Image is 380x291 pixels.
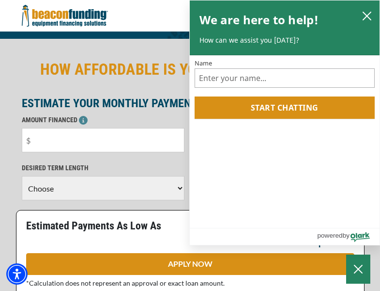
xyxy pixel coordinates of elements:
div: Accessibility Menu [6,263,28,285]
h2: We are here to help! [199,10,319,30]
span: *Calculation does not represent an approval or exact loan amount. [26,279,225,287]
p: AMOUNT FINANCED [22,114,184,126]
p: Estimated Payments As Low As [26,220,184,232]
a: APPLY NOW [26,253,354,275]
a: Powered by Olark [317,228,380,245]
span: by [343,229,350,242]
input: Name [195,68,375,88]
span: powered [317,229,342,242]
button: Close Chatbox [346,255,370,284]
button: close chatbox [359,9,375,22]
p: DESIRED TERM LENGTH [22,162,184,174]
input: $ [22,128,184,152]
label: Name [195,60,375,66]
p: How can we assist you [DATE]? [199,35,370,45]
p: ESTIMATE YOUR MONTHLY PAYMENT [22,97,359,109]
h2: HOW AFFORDABLE IS YOUR NEXT TOW TRUCK? [22,58,359,81]
button: Start chatting [195,97,375,119]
